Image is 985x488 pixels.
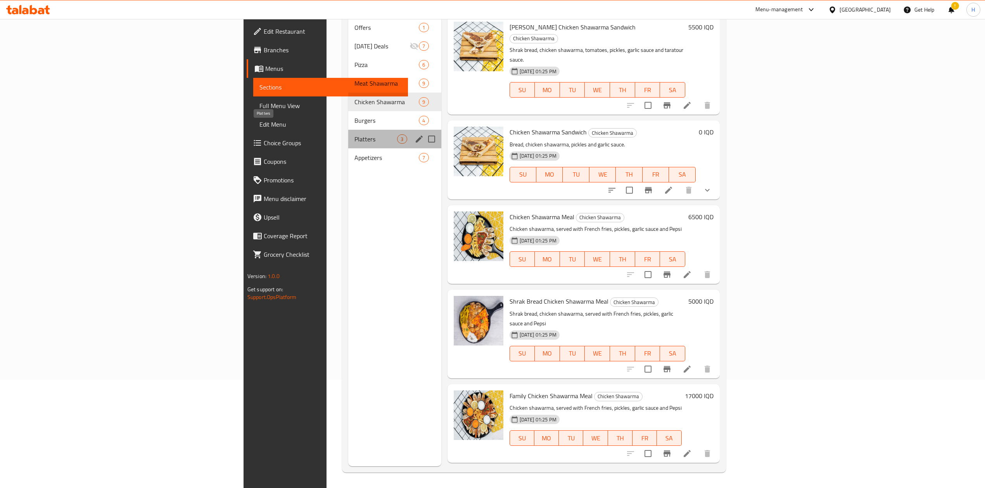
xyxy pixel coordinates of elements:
button: Branch-specific-item [658,96,676,115]
h6: 17000 IQD [685,390,714,401]
button: sort-choices [603,181,621,199]
button: TU [560,82,585,98]
span: Chicken Shawarma Meal [510,211,574,223]
span: Menu disclaimer [264,194,402,203]
div: items [419,153,429,162]
span: TH [613,254,632,265]
span: SA [663,348,682,359]
div: Ramadan Deals [354,41,410,51]
div: Chicken Shawarma9 [348,93,441,111]
button: SA [660,346,685,361]
button: edit [413,133,425,145]
img: Chicken Shawarma Meal [454,211,503,261]
span: Full Menu View [259,101,402,110]
span: SA [663,84,682,96]
button: TU [560,251,585,267]
span: FR [636,433,654,444]
a: Edit menu item [683,364,692,374]
div: items [419,60,429,69]
span: Offers [354,23,419,32]
span: 4 [419,117,428,124]
svg: Show Choices [703,186,712,195]
div: [GEOGRAPHIC_DATA] [840,5,891,14]
span: [PERSON_NAME] Chicken Shawarma Sandwich [510,21,636,33]
button: FR [643,167,669,182]
button: TU [559,430,583,446]
button: WE [583,430,608,446]
span: Select to update [640,266,656,283]
button: WE [585,251,610,267]
span: Select to update [640,97,656,113]
h6: 5000 IQD [688,296,714,307]
span: Chicken Shawarma [610,298,658,307]
button: delete [698,444,717,463]
button: WE [589,167,616,182]
span: FR [646,169,666,180]
span: [DATE] 01:25 PM [517,237,560,244]
img: Abu Alabd Chicken Shawarma Sandwich [454,22,503,71]
span: WE [586,433,605,444]
span: WE [588,348,607,359]
p: Shrak bread, chicken shawarma, served with French fries, pickles, garlic sauce and Pepsi [510,309,685,328]
span: Grocery Checklist [264,250,402,259]
a: Menu disclaimer [247,189,408,208]
span: Select to update [640,361,656,377]
span: 3 [397,136,406,143]
button: WE [585,346,610,361]
button: SU [510,251,535,267]
div: Platters3edit [348,130,441,148]
button: FR [635,251,660,267]
span: Menus [265,64,402,73]
span: Pizza [354,60,419,69]
span: Get support on: [247,284,283,294]
button: Branch-specific-item [658,360,676,378]
span: Family Chicken Shawarma Meal [510,390,593,402]
span: WE [588,254,607,265]
button: SU [510,82,535,98]
span: SU [513,254,532,265]
button: MO [534,430,559,446]
button: MO [535,251,560,267]
span: [DATE] Deals [354,41,410,51]
span: SU [513,84,532,96]
span: Sections [259,82,402,92]
button: WE [585,82,610,98]
span: 6 [419,61,428,69]
span: H [971,5,975,14]
a: Menus [247,59,408,78]
button: TU [560,346,585,361]
button: delete [698,96,717,115]
span: SA [672,169,692,180]
span: TU [566,169,586,180]
div: items [419,79,429,88]
button: show more [698,181,717,199]
button: MO [535,346,560,361]
div: items [419,41,429,51]
div: Burgers [354,116,419,125]
button: SA [660,82,685,98]
h6: 5500 IQD [688,22,714,33]
button: delete [698,265,717,284]
span: Shrak Bread Chicken Shawarma Meal [510,296,608,307]
button: MO [535,82,560,98]
a: Support.OpsPlatform [247,292,297,302]
span: 7 [419,43,428,50]
span: Chicken Shawarma [354,97,419,107]
span: Promotions [264,175,402,185]
span: Platters [354,134,397,144]
div: Chicken Shawarma [588,128,637,137]
a: Edit menu item [683,449,692,458]
p: Chicken shawarma, served with French fries, pickles, garlic sauce and Pepsi [510,403,682,413]
span: TU [563,348,582,359]
button: SU [510,346,535,361]
span: SU [513,433,531,444]
span: Edit Menu [259,120,402,129]
button: SU [510,430,534,446]
button: FR [632,430,657,446]
span: Choice Groups [264,138,402,148]
span: WE [593,169,613,180]
button: TH [616,167,642,182]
